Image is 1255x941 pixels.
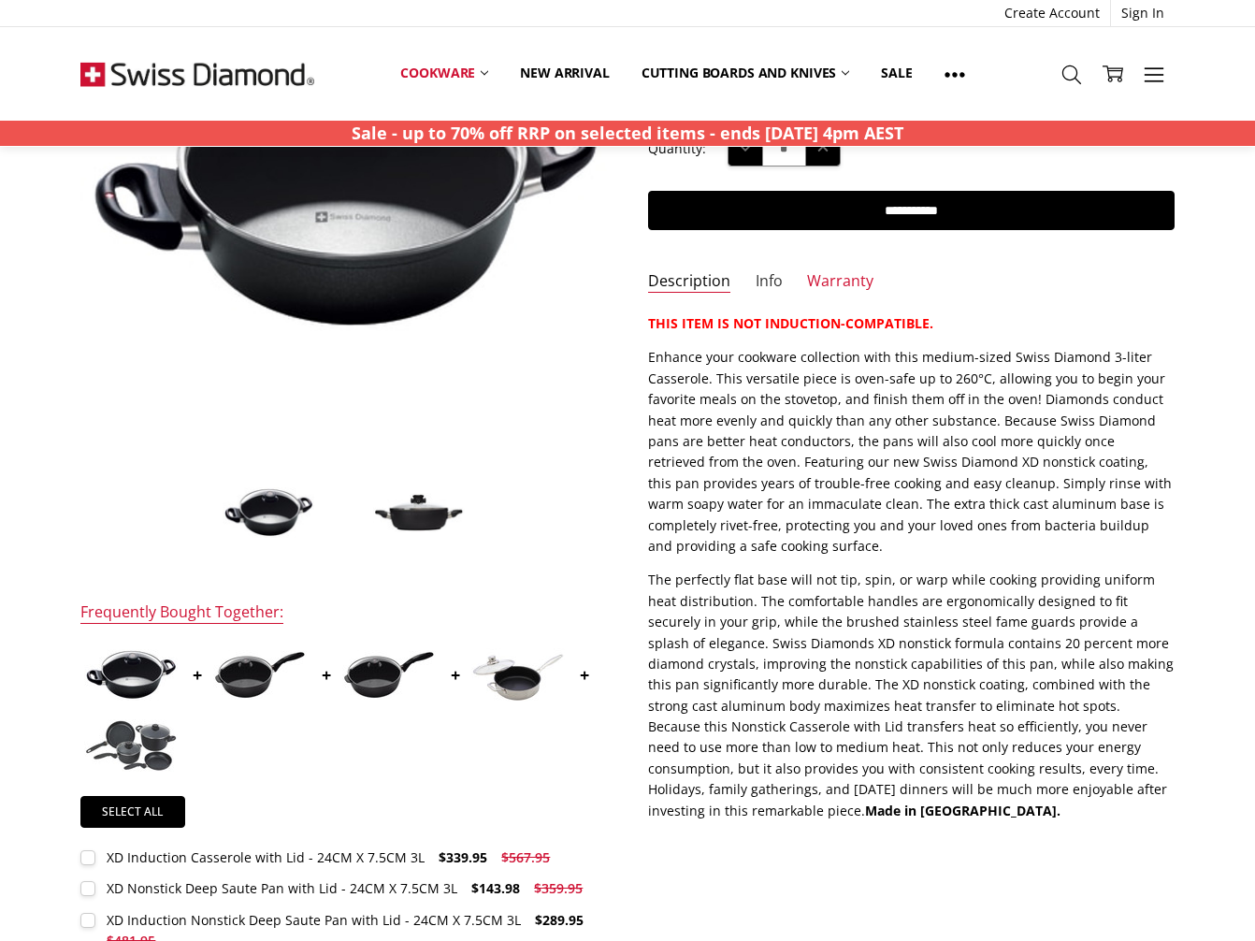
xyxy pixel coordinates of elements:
a: Info [756,271,783,293]
a: Show All [929,52,981,94]
img: XD Nonstick Clad Induction 24cm x 7cm 3L SAUTE PAN + LID [471,648,565,702]
p: The perfectly flat base will not tip, spin, or warp while cooking providing uniform heat distribu... [648,570,1175,821]
span: $359.95 [534,879,583,897]
img: XD Nonstick Induction 6 Piece Set - 20&24cm FRYPANS, 20&24cm CASSEROLES + 2 LIDS [84,719,178,772]
span: $289.95 [535,911,584,929]
p: Enhance your cookware collection with this medium-sized Swiss Diamond 3-liter Casserole. This ver... [648,347,1175,557]
strong: Sale - up to 70% off RRP on selected items - ends [DATE] 4pm AEST [352,122,903,144]
label: Quantity: [648,138,706,159]
img: XD Nonstick Casserole with Lid - 24CM X 7.5CM 3L [372,492,466,533]
a: Warranty [807,271,873,293]
a: Cutting boards and knives [626,52,866,94]
a: Select all [80,796,185,828]
img: XD Nonstick Deep Saute Pan with Lid - 24CM X 7.5CM 3L [213,650,307,700]
strong: THIS ITEM IS NOT INDUCTION-COMPATIBLE. [648,314,933,332]
a: New arrival [504,52,625,94]
div: Frequently Bought Together: [80,602,283,624]
img: Free Shipping On Every Order [80,27,314,121]
img: XD Induction Nonstick Deep Saute Pan with Lid - 24CM X 7.5CM 3L [342,650,436,700]
span: $567.95 [501,848,550,866]
img: XD Nonstick Casserole with Lid - 24CM X 7.5CM 3L [222,486,315,539]
div: XD Induction Casserole with Lid - 24CM X 7.5CM 3L [107,848,425,866]
span: $339.95 [439,848,487,866]
img: XD Induction Casserole with Lid - 24CM X 7.5CM 3L [84,649,178,701]
span: $143.98 [471,879,520,897]
div: XD Nonstick Deep Saute Pan with Lid - 24CM X 7.5CM 3L [107,879,457,897]
strong: Made in [GEOGRAPHIC_DATA]. [865,802,1060,819]
a: Description [648,271,730,293]
a: Sale [865,52,928,94]
div: XD Induction Nonstick Deep Saute Pan with Lid - 24CM X 7.5CM 3L [107,911,521,929]
a: Cookware [384,52,504,94]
